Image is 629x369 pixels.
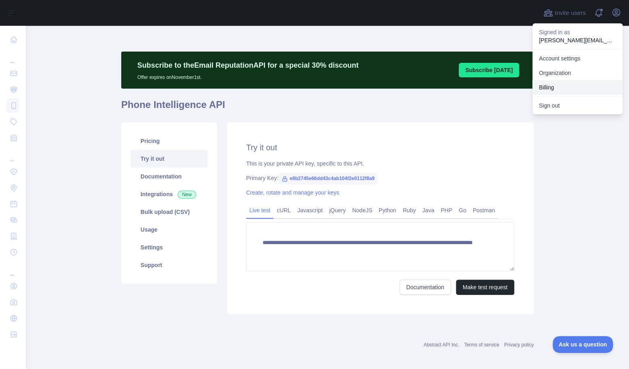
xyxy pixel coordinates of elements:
iframe: Toggle Customer Support [552,336,613,353]
a: cURL [273,204,294,217]
a: Python [375,204,399,217]
a: Organization [532,66,623,80]
h2: Try it out [246,142,514,153]
a: Bulk upload (CSV) [131,203,207,221]
a: Usage [131,221,207,238]
p: Offer expires on November 1st. [137,71,358,81]
span: e8b2745e66dd43c4ab104f2e0112f8a9 [278,172,378,184]
a: Integrations New [131,185,207,203]
a: Account settings [532,51,623,66]
a: Terms of service [464,342,499,348]
div: ... [6,48,19,64]
a: Javascript [294,204,326,217]
div: This is your private API key, specific to this API. [246,160,514,168]
a: Postman [470,204,498,217]
a: Documentation [131,168,207,185]
p: [PERSON_NAME][EMAIL_ADDRESS][DOMAIN_NAME] [539,36,616,44]
a: PHP [437,204,455,217]
p: Subscribe to the Email Reputation API for a special 30 % discount [137,60,358,71]
a: Settings [131,238,207,256]
button: Subscribe [DATE] [459,63,519,77]
a: Live test [246,204,273,217]
a: Java [419,204,438,217]
a: Pricing [131,132,207,150]
div: ... [6,147,19,163]
a: Create, rotate and manage your keys [246,189,339,196]
p: Signed in as [539,28,616,36]
button: Sign out [532,98,623,113]
button: Invite users [542,6,587,19]
button: Billing [532,80,623,95]
a: NodeJS [349,204,375,217]
a: Support [131,256,207,274]
a: Go [455,204,470,217]
a: Try it out [131,150,207,168]
a: jQuery [326,204,349,217]
button: Make test request [456,280,514,295]
a: Documentation [399,280,451,295]
span: Invite users [555,8,586,18]
a: Abstract API Inc. [424,342,459,348]
span: New [178,191,196,199]
div: Primary Key: [246,174,514,182]
a: Privacy policy [504,342,534,348]
h1: Phone Intelligence API [121,98,534,118]
div: ... [6,261,19,277]
a: Ruby [399,204,419,217]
